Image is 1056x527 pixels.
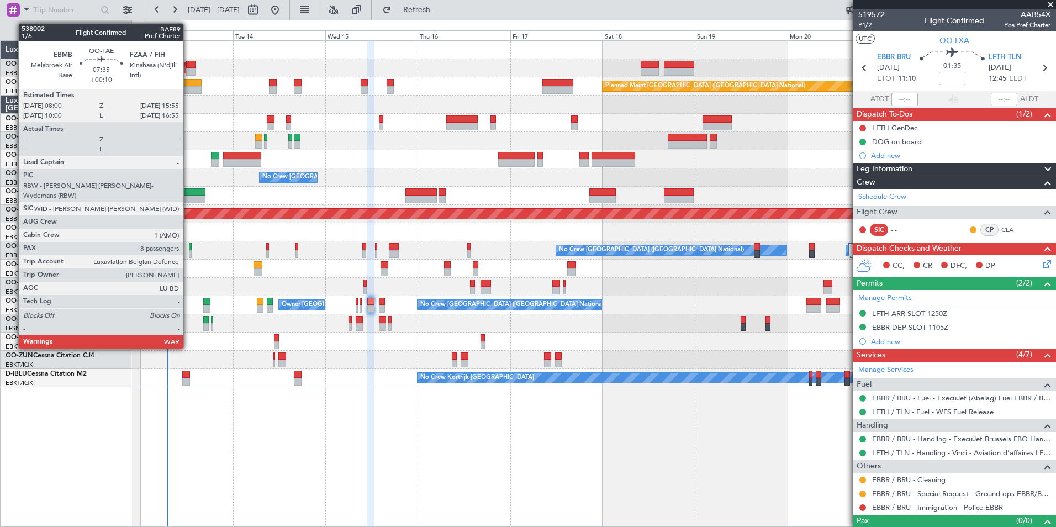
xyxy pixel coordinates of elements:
[6,251,35,260] a: EBBR/BRU
[6,316,31,323] span: OO-LUX
[858,365,914,376] a: Manage Services
[6,298,31,304] span: OO-LXA
[6,371,27,377] span: D-IBLU
[6,207,32,213] span: OO-LAH
[6,361,33,369] a: EBKT/KJK
[980,224,999,236] div: CP
[857,460,881,473] span: Others
[6,280,94,286] a: OO-NSGCessna Citation CJ4
[858,9,885,20] span: 519572
[6,298,93,304] a: OO-LXACessna Citation CJ4
[857,243,962,255] span: Dispatch Checks and Weather
[925,15,984,27] div: Flight Confirmed
[510,30,603,40] div: Fri 17
[951,261,967,272] span: DFC,
[858,293,912,304] a: Manage Permits
[6,225,31,231] span: OO-FSX
[6,61,33,67] span: OO-LUM
[891,93,918,106] input: --:--
[6,124,35,132] a: EBBR/BRU
[6,134,61,140] a: OO-VSFFalcon 8X
[420,297,605,313] div: No Crew [GEOGRAPHIC_DATA] ([GEOGRAPHIC_DATA] National)
[6,233,33,241] a: EBKT/KJK
[1020,94,1038,105] span: ALDT
[6,243,31,250] span: OO-GPE
[877,62,900,73] span: [DATE]
[872,137,922,146] div: DOG on board
[872,393,1050,403] a: EBBR / BRU - Fuel - ExecuJet (Abelag) Fuel EBBR / BRU
[6,115,33,122] span: OO-WLP
[989,62,1011,73] span: [DATE]
[870,224,888,236] div: SIC
[6,197,35,205] a: EBBR/BRU
[6,288,33,296] a: EBKT/KJK
[325,30,418,40] div: Wed 15
[6,334,77,341] a: OO-JIDCessna CJ1 525
[6,61,64,67] a: OO-LUMFalcon 7X
[872,503,1003,512] a: EBBR / BRU - Immigration - Police EBBR
[6,134,31,140] span: OO-VSF
[857,176,875,189] span: Crew
[856,34,875,44] button: UTC
[872,434,1050,444] a: EBBR / BRU - Handling - ExecuJet Brussels FBO Handling Abelag
[418,30,510,40] div: Thu 16
[857,349,885,362] span: Services
[605,78,805,94] div: Planned Maint [GEOGRAPHIC_DATA] ([GEOGRAPHIC_DATA] National)
[6,316,93,323] a: OO-LUXCessna Citation CJ4
[1001,225,1026,235] a: CLA
[943,61,961,72] span: 01:35
[695,30,787,40] div: Sun 19
[6,261,33,268] span: OO-ROK
[6,142,35,150] a: EBBR/BRU
[6,188,29,195] span: OO-AIE
[6,160,35,168] a: EBBR/BRU
[6,152,34,159] span: OO-HHO
[857,108,912,121] span: Dispatch To-Dos
[857,277,883,290] span: Permits
[420,370,534,386] div: No Crew Kortrijk-[GEOGRAPHIC_DATA]
[1004,20,1050,30] span: Pos Pref Charter
[857,419,888,432] span: Handling
[1016,108,1032,120] span: (1/2)
[6,261,94,268] a: OO-ROKCessna Citation CJ4
[939,35,969,46] span: OO-LXA
[923,261,932,272] span: CR
[989,52,1021,63] span: LFTH TLN
[559,242,744,259] div: No Crew [GEOGRAPHIC_DATA] ([GEOGRAPHIC_DATA] National)
[6,69,35,77] a: EBBR/BRU
[6,152,65,159] a: OO-HHOFalcon 8X
[898,73,916,85] span: 11:10
[872,448,1050,457] a: LFTH / TLN - Handling - Vinci - Aviation d'affaires LFTH / TLN*****MY HANDLING****
[6,225,61,231] a: OO-FSXFalcon 7X
[857,206,897,219] span: Flight Crew
[858,192,906,203] a: Schedule Crew
[394,6,440,14] span: Refresh
[893,261,905,272] span: CC,
[6,170,30,177] span: OO-ELK
[377,1,443,19] button: Refresh
[262,169,447,186] div: No Crew [GEOGRAPHIC_DATA] ([GEOGRAPHIC_DATA] National)
[134,22,152,31] div: [DATE]
[872,475,946,484] a: EBBR / BRU - Cleaning
[6,115,70,122] a: OO-WLPGlobal 5500
[6,352,33,359] span: OO-ZUN
[12,22,120,39] button: All Aircraft
[872,123,917,133] div: LFTH GenDec
[6,178,35,187] a: EBBR/BRU
[6,243,97,250] a: OO-GPEFalcon 900EX EASy II
[871,151,1050,160] div: Add new
[877,52,911,63] span: EBBR BRU
[858,20,885,30] span: P1/2
[1016,277,1032,289] span: (2/2)
[6,270,33,278] a: EBKT/KJK
[872,323,948,332] div: EBBR DEP SLOT 1105Z
[891,225,916,235] div: - -
[6,324,36,333] a: LFSN/ENC
[6,306,33,314] a: EBKT/KJK
[871,337,1050,346] div: Add new
[282,297,431,313] div: Owner [GEOGRAPHIC_DATA]-[GEOGRAPHIC_DATA]
[6,207,62,213] a: OO-LAHFalcon 7X
[985,261,995,272] span: DP
[6,79,31,86] span: OO-FAE
[603,30,695,40] div: Sat 18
